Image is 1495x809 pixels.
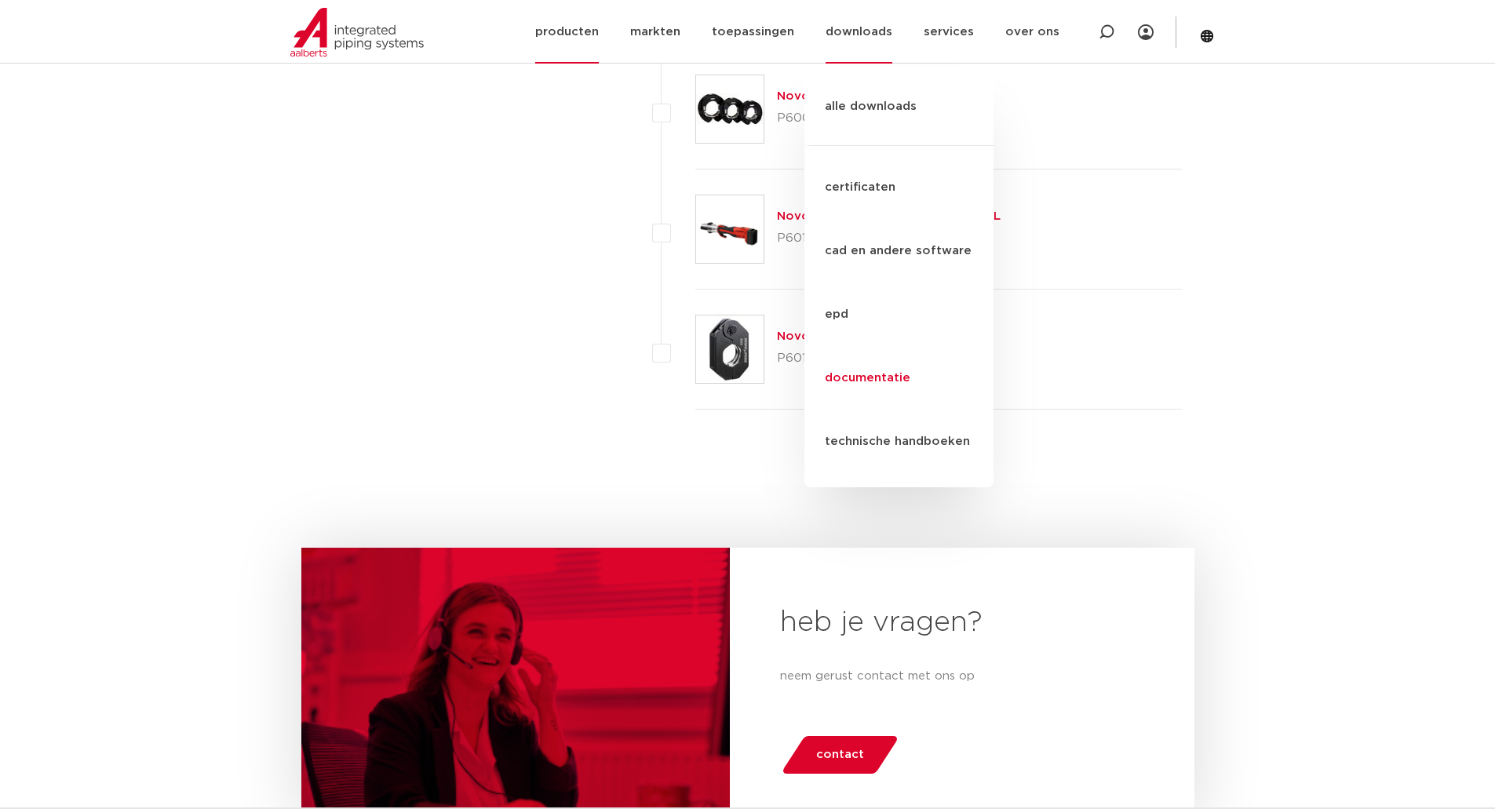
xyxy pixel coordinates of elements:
[777,210,1001,222] a: Novopress pressmachine ACO203XL
[780,736,899,774] a: contact
[777,346,967,371] p: P6017 | VSH XPress
[696,195,764,263] img: Thumbnail for Novopress pressmachine ACO203XL
[804,410,994,473] a: technische handboeken
[780,604,1144,642] h2: heb je vragen?
[696,75,764,143] img: Thumbnail for Novopress slings ACO401/403
[804,82,994,146] a: alle downloads
[777,330,967,342] a: Novopress zwenkbek M-profiel
[696,315,764,383] img: Thumbnail for Novopress zwenkbek M-profiel
[777,226,1001,251] p: P6015 | VSH XPress
[804,282,994,346] a: epd
[780,667,1144,686] p: neem gerust contact met ons op
[804,219,994,282] a: cad en andere software
[804,346,994,410] a: documentatie
[777,90,962,102] a: Novopress slings ACO401/403
[816,742,864,767] span: contact
[804,155,994,219] a: certificaten
[777,106,962,131] p: P6001 | VSH XPress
